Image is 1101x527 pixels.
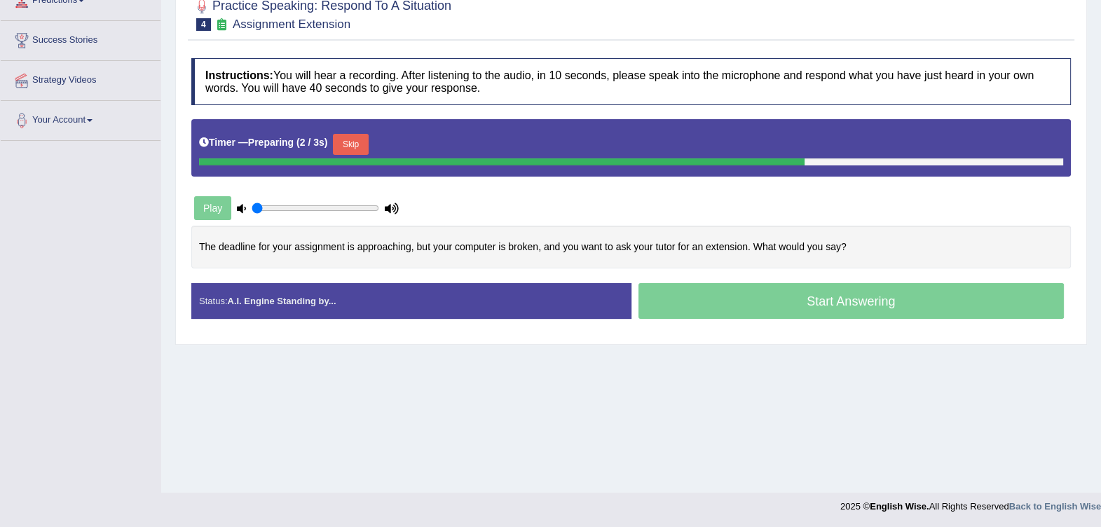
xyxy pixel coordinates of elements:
h5: Timer — [199,137,327,148]
h4: You will hear a recording. After listening to the audio, in 10 seconds, please speak into the mic... [191,58,1071,105]
b: 2 / 3s [300,137,324,148]
a: Success Stories [1,21,160,56]
div: Status: [191,283,631,319]
div: 2025 © All Rights Reserved [840,493,1101,513]
a: Back to English Wise [1009,501,1101,512]
div: The deadline for your assignment is approaching, but your computer is broken, and you want to ask... [191,226,1071,268]
b: Preparing [248,137,294,148]
a: Strategy Videos [1,61,160,96]
b: ( [296,137,300,148]
b: ) [324,137,328,148]
button: Skip [333,134,368,155]
b: Instructions: [205,69,273,81]
strong: English Wise. [870,501,929,512]
small: Assignment Extension [233,18,350,31]
a: Your Account [1,101,160,136]
strong: A.I. Engine Standing by... [227,296,336,306]
small: Exam occurring question [214,18,229,32]
span: 4 [196,18,211,31]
